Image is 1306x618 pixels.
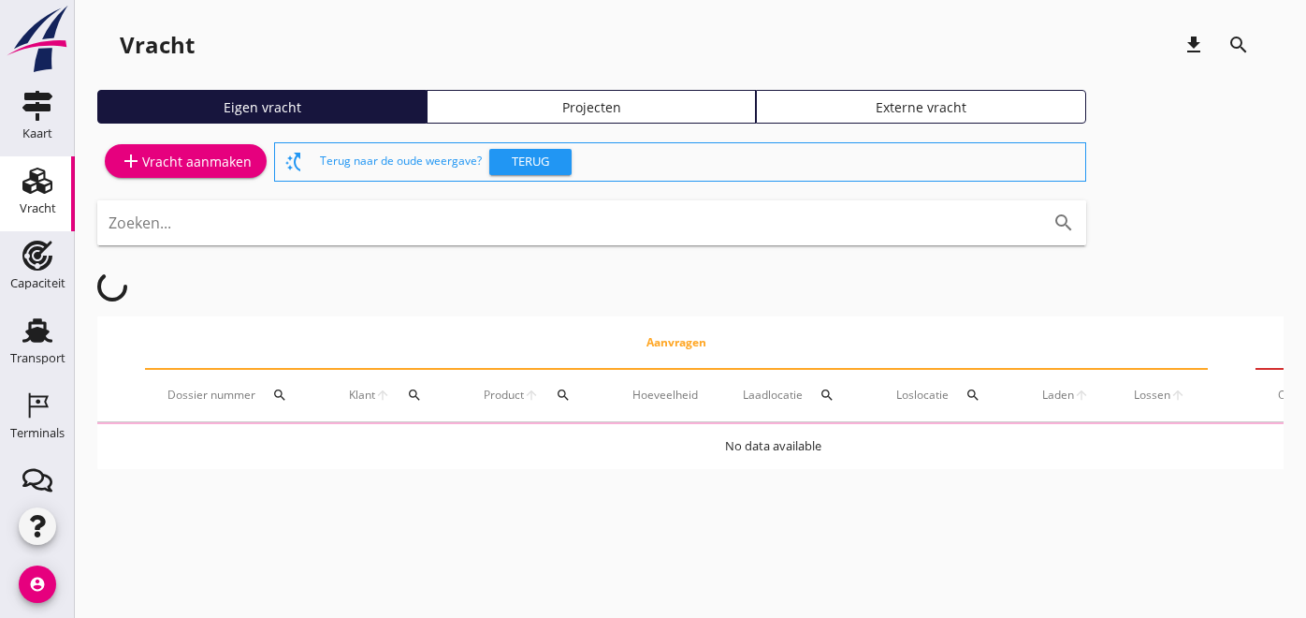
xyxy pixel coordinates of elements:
i: add [120,150,142,172]
div: Projecten [435,97,747,117]
i: arrow_upward [1074,388,1089,403]
i: arrow_upward [375,388,390,403]
i: switch_access_shortcut [283,151,305,173]
input: Zoeken... [109,208,1023,238]
div: Eigen vracht [106,97,418,117]
i: download [1183,34,1205,56]
div: Dossier nummer [167,373,304,418]
a: Eigen vracht [97,90,427,124]
i: search [1227,34,1250,56]
div: Vracht aanmaken [120,150,252,172]
span: Lossen [1134,387,1170,404]
span: Klant [349,387,375,404]
i: search [556,388,571,403]
div: Transport [10,352,65,364]
div: Terminals [10,427,65,439]
a: Projecten [427,90,756,124]
th: Aanvragen [145,316,1208,369]
div: Kaart [22,127,52,140]
div: Vracht [20,202,56,214]
i: search [407,388,422,403]
div: Terug [497,153,564,171]
a: Vracht aanmaken [105,144,267,178]
div: Terug naar de oude weergave? [320,143,1078,181]
div: Vracht [120,30,195,60]
div: Loslocatie [896,373,997,418]
button: Terug [489,149,572,175]
div: Hoeveelheid [632,387,698,404]
a: Externe vracht [756,90,1085,124]
span: Product [484,387,524,404]
span: Laden [1042,387,1074,404]
div: Laadlocatie [743,373,851,418]
i: search [272,388,287,403]
i: search [965,388,980,403]
i: account_circle [19,566,56,603]
i: arrow_upward [1170,388,1185,403]
div: Externe vracht [764,97,1077,117]
i: search [1052,212,1075,234]
img: logo-small.a267ee39.svg [4,5,71,74]
i: arrow_upward [524,388,539,403]
i: search [820,388,834,403]
div: Capaciteit [10,277,65,289]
